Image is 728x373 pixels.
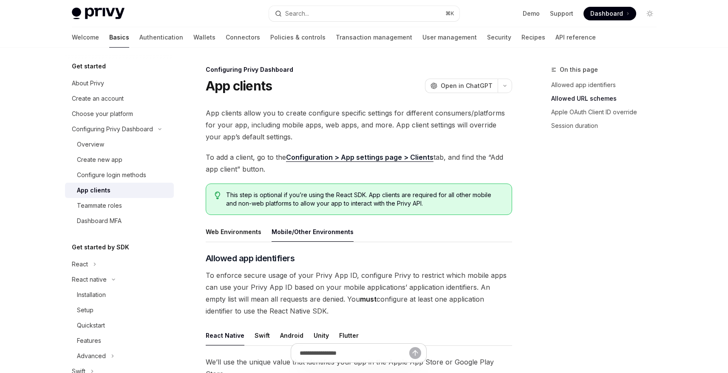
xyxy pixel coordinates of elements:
a: Demo [523,9,540,18]
div: Configure login methods [77,170,146,180]
div: Create new app [77,155,122,165]
a: Session duration [551,119,663,133]
div: Create an account [72,93,124,104]
div: Search... [285,8,309,19]
a: Features [65,333,174,348]
svg: Tip [215,192,221,199]
button: React native [65,272,174,287]
a: Configure login methods [65,167,174,183]
a: Recipes [521,27,545,48]
div: React native [72,274,107,285]
input: Ask a question... [300,344,409,362]
a: Quickstart [65,318,174,333]
a: Wallets [193,27,215,48]
button: Open in ChatGPT [425,79,498,93]
a: Create new app [65,152,174,167]
div: Quickstart [77,320,105,331]
a: Dashboard MFA [65,213,174,229]
div: Advanced [77,351,106,361]
a: Create an account [65,91,174,106]
button: Android [280,325,303,345]
div: Installation [77,290,106,300]
a: Allowed app identifiers [551,78,663,92]
button: Web Environments [206,222,261,242]
a: Choose your platform [65,106,174,122]
button: React Native [206,325,244,345]
span: On this page [560,65,598,75]
a: Configuration > App settings page > Clients [286,153,433,162]
a: Setup [65,302,174,318]
a: User management [422,27,477,48]
a: Dashboard [584,7,636,20]
span: Allowed app identifiers [206,252,295,264]
div: Configuring Privy Dashboard [72,124,153,134]
strong: must [360,295,377,303]
h5: Get started [72,61,106,71]
button: Toggle dark mode [643,7,657,20]
a: API reference [555,27,596,48]
span: This step is optional if you’re using the React SDK. App clients are required for all other mobil... [226,191,503,208]
div: App clients [77,185,110,195]
button: Send message [409,347,421,359]
a: About Privy [65,76,174,91]
a: Teammate roles [65,198,174,213]
a: Overview [65,137,174,152]
button: Flutter [339,325,359,345]
div: Choose your platform [72,109,133,119]
div: Configuring Privy Dashboard [206,65,512,74]
button: Search...⌘K [269,6,459,21]
h5: Get started by SDK [72,242,129,252]
a: Installation [65,287,174,302]
button: Unity [314,325,329,345]
span: App clients allow you to create configure specific settings for different consumers/platforms for... [206,107,512,143]
span: ⌘ K [445,10,454,17]
button: React [65,257,174,272]
button: Mobile/Other Environments [272,222,354,242]
h1: App clients [206,78,272,93]
div: Overview [77,139,104,150]
span: To enforce secure usage of your Privy App ID, configure Privy to restrict which mobile apps can u... [206,269,512,317]
a: App clients [65,183,174,198]
img: light logo [72,8,125,20]
a: Allowed URL schemes [551,92,663,105]
a: Welcome [72,27,99,48]
button: Swift [255,325,270,345]
a: Support [550,9,573,18]
div: Setup [77,305,93,315]
a: Connectors [226,27,260,48]
div: Teammate roles [77,201,122,211]
button: Configuring Privy Dashboard [65,122,174,137]
a: Apple OAuth Client ID override [551,105,663,119]
a: Security [487,27,511,48]
a: Transaction management [336,27,412,48]
a: Policies & controls [270,27,326,48]
span: To add a client, go to the tab, and find the “Add app client” button. [206,151,512,175]
a: Authentication [139,27,183,48]
span: Dashboard [590,9,623,18]
div: React [72,259,88,269]
div: About Privy [72,78,104,88]
div: Features [77,336,101,346]
button: Advanced [65,348,174,364]
a: Basics [109,27,129,48]
span: Open in ChatGPT [441,82,493,90]
div: Dashboard MFA [77,216,122,226]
